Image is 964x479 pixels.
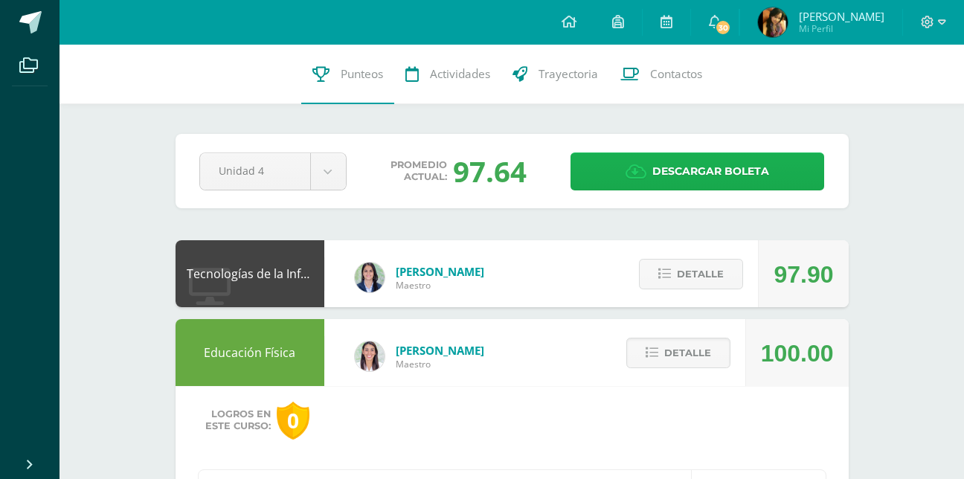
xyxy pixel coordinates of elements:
span: Punteos [341,66,383,82]
a: Trayectoria [501,45,609,104]
span: Promedio actual: [391,159,447,183]
span: Maestro [396,279,484,292]
a: Descargar boleta [571,152,824,190]
span: Unidad 4 [219,153,292,188]
img: 247917de25ca421199a556a291ddd3f6.png [758,7,788,37]
button: Detalle [639,259,743,289]
span: [PERSON_NAME] [396,343,484,358]
span: Detalle [664,339,711,367]
span: [PERSON_NAME] [799,9,884,24]
span: Logros en este curso: [205,408,271,432]
a: Unidad 4 [200,153,346,190]
div: Tecnologías de la Información y Comunicación: Computación [176,240,324,307]
span: Mi Perfil [799,22,884,35]
a: Punteos [301,45,394,104]
div: 0 [277,402,309,440]
img: 68dbb99899dc55733cac1a14d9d2f825.png [355,341,385,371]
span: Actividades [430,66,490,82]
span: Detalle [677,260,724,288]
span: Contactos [650,66,702,82]
span: Trayectoria [539,66,598,82]
div: 97.90 [774,241,833,308]
div: 97.64 [453,152,527,190]
img: 7489ccb779e23ff9f2c3e89c21f82ed0.png [355,263,385,292]
div: 100.00 [761,320,834,387]
span: Maestro [396,358,484,370]
a: Actividades [394,45,501,104]
div: Educación Física [176,319,324,386]
span: 30 [715,19,731,36]
span: Descargar boleta [652,153,769,190]
a: Contactos [609,45,713,104]
button: Detalle [626,338,730,368]
span: [PERSON_NAME] [396,264,484,279]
